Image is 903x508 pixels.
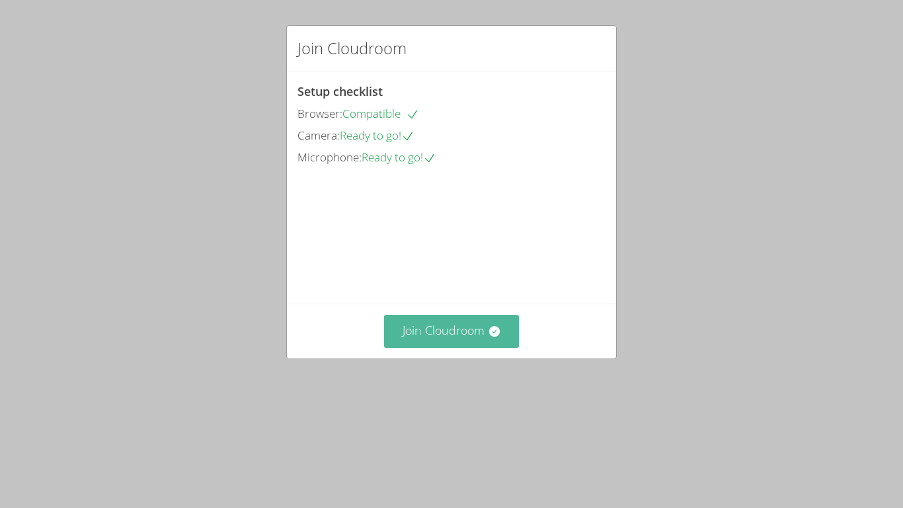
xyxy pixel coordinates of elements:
button: Join Cloudroom [384,315,520,347]
span: Ready to go! [340,128,414,143]
h2: Join Cloudroom [297,36,407,60]
span: Camera: [297,128,340,143]
span: Ready to go! [362,149,436,165]
span: Compatible [342,106,419,121]
span: Microphone: [297,149,362,165]
span: Setup checklist [297,83,383,99]
span: Browser: [297,106,342,121]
